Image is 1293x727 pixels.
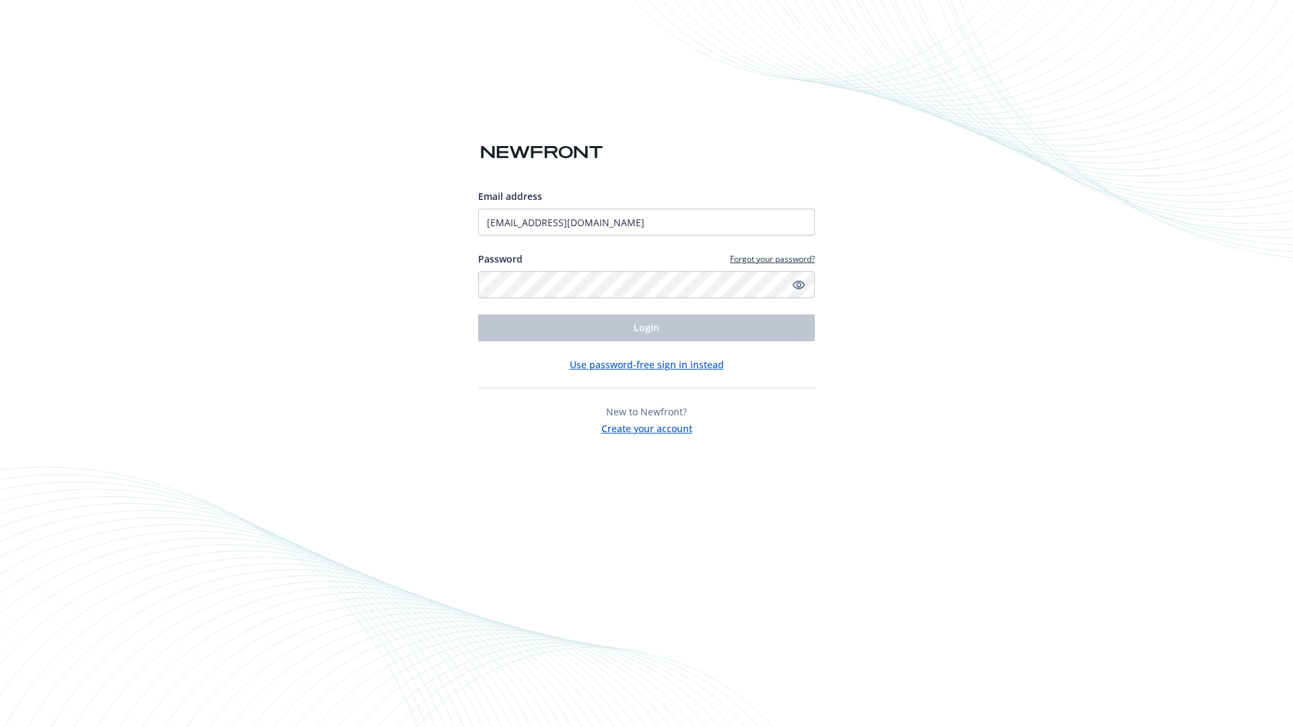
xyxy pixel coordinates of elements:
button: Use password-free sign in instead [570,357,724,372]
label: Password [478,252,523,266]
img: Newfront logo [478,141,605,164]
input: Enter your email [478,209,815,236]
span: New to Newfront? [606,405,687,418]
button: Login [478,314,815,341]
a: Forgot your password? [730,253,815,265]
button: Create your account [601,419,692,436]
a: Show password [791,277,807,293]
span: Login [634,321,659,334]
span: Email address [478,190,542,203]
input: Enter your password [478,271,815,298]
